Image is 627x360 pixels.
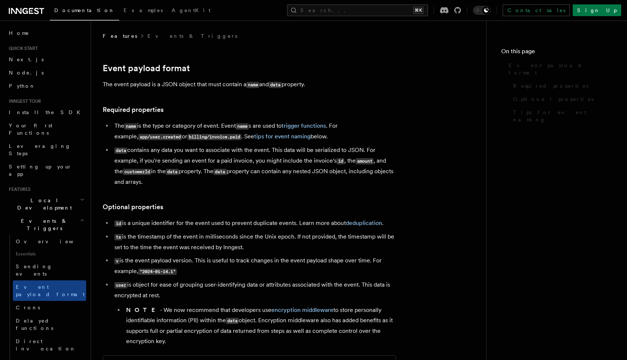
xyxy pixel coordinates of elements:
[9,123,52,136] span: Your first Functions
[6,197,80,211] span: Local Development
[54,7,115,13] span: Documentation
[6,106,86,119] a: Install the SDK
[114,258,120,264] code: v
[282,122,326,129] a: trigger functions
[112,232,396,252] li: is the timestamp of the event in milliseconds since the Unix epoch. If not provided, the timestam...
[103,202,163,212] a: Optional properties
[103,79,396,90] p: The event payload is a JSON object that must contain a and property.
[9,109,85,115] span: Install the SDK
[13,260,86,280] a: Sending events
[254,133,311,140] a: tips for event naming
[138,134,182,140] code: app/user.created
[114,282,127,288] code: user
[13,280,86,301] a: Event payload format
[16,338,76,352] span: Direct invocation
[114,221,122,227] code: id
[6,160,86,181] a: Setting up your app
[6,214,86,235] button: Events & Triggers
[510,79,612,92] a: Required properties
[473,6,491,15] button: Toggle dark mode
[6,46,38,51] span: Quick start
[503,4,570,16] a: Contact sales
[337,158,344,164] code: id
[510,92,612,106] a: Optional properties
[513,109,612,123] span: Tips for event naming
[50,2,119,21] a: Documentation
[9,29,29,37] span: Home
[103,105,164,115] a: Required properties
[123,169,151,175] code: customerId
[6,26,86,40] a: Home
[119,2,167,20] a: Examples
[114,234,122,240] code: ts
[13,335,86,355] a: Direct invocation
[138,269,177,275] code: "2024-01-14.1"
[509,62,612,76] span: Event payload format
[513,82,588,90] span: Required properties
[513,95,594,103] span: Optional properties
[13,301,86,314] a: Crons
[166,169,179,175] code: data
[112,255,396,277] li: is the event payload version. This is useful to track changes in the event payload shape over tim...
[16,284,85,297] span: Event payload format
[124,305,396,346] li: - We now recommend that developers use to store personally identifiable information (PII) within ...
[112,218,396,229] li: is a unique identifier for the event used to prevent duplicate events. Learn more about .
[13,235,86,248] a: Overview
[9,70,44,76] span: Node.js
[172,7,210,13] span: AgentKit
[112,121,396,142] li: The is the type or category of event. Event s are used to . For example, or . See below.
[167,2,215,20] a: AgentKit
[124,123,137,130] code: name
[103,63,190,73] a: Event payload format
[9,143,71,156] span: Leveraging Steps
[16,305,40,310] span: Crons
[147,32,237,40] a: Events & Triggers
[269,82,282,88] code: data
[6,119,86,139] a: Your first Functions
[6,139,86,160] a: Leveraging Steps
[6,186,30,192] span: Features
[236,123,249,130] code: name
[114,148,127,154] code: data
[112,280,396,346] li: is object for ease of grouping user-identifying data or attributes associated with the event. Thi...
[16,318,53,331] span: Delayed functions
[16,263,52,277] span: Sending events
[413,7,423,14] kbd: ⌘K
[6,53,86,66] a: Next.js
[506,59,612,79] a: Event payload format
[573,4,621,16] a: Sign Up
[9,164,72,177] span: Setting up your app
[501,47,612,59] h4: On this page
[6,217,80,232] span: Events & Triggers
[13,314,86,335] a: Delayed functions
[187,134,241,140] code: billing/invoice.paid
[246,82,259,88] code: name
[226,318,239,324] code: data
[124,7,163,13] span: Examples
[126,306,160,313] strong: NOTE
[6,79,86,92] a: Python
[356,158,374,164] code: amount
[271,306,333,313] a: encryption middleware
[510,106,612,126] a: Tips for event naming
[6,194,86,214] button: Local Development
[16,239,91,244] span: Overview
[9,57,44,62] span: Next.js
[13,248,86,260] span: Essentials
[9,83,36,89] span: Python
[6,98,41,104] span: Inngest tour
[287,4,428,16] button: Search...⌘K
[213,169,226,175] code: data
[6,66,86,79] a: Node.js
[346,219,382,226] a: deduplication
[103,32,137,40] span: Features
[112,145,396,187] li: contains any data you want to associate with the event. This data will be serialized to JSON. For...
